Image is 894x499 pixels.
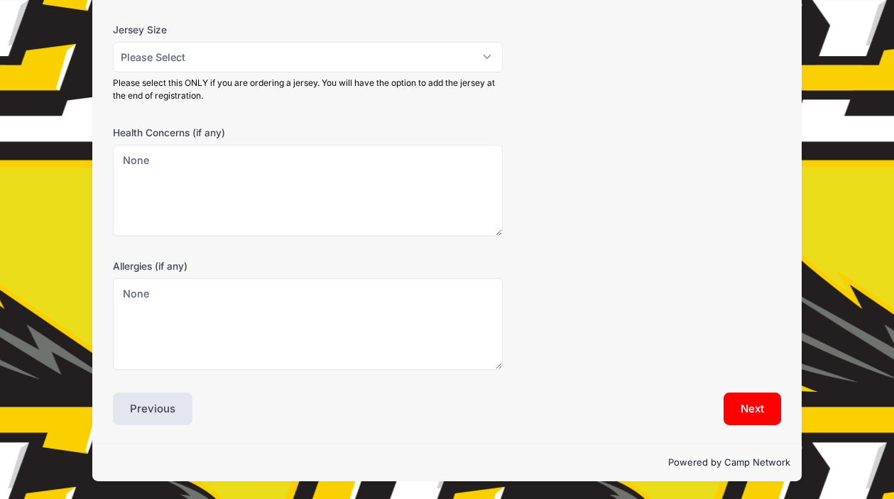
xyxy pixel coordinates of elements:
label: Health Concerns (if any) [113,126,336,140]
label: Jersey Size [113,23,336,37]
p: Powered by Camp Network [104,456,790,470]
textarea: None [113,145,503,236]
button: Next [724,393,781,425]
label: Allergies (if any) [113,259,336,273]
div: Please select this ONLY if you are ordering a jersey. You will have the option to add the jersey ... [113,77,503,102]
textarea: None [113,278,503,370]
button: Previous [113,393,192,425]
